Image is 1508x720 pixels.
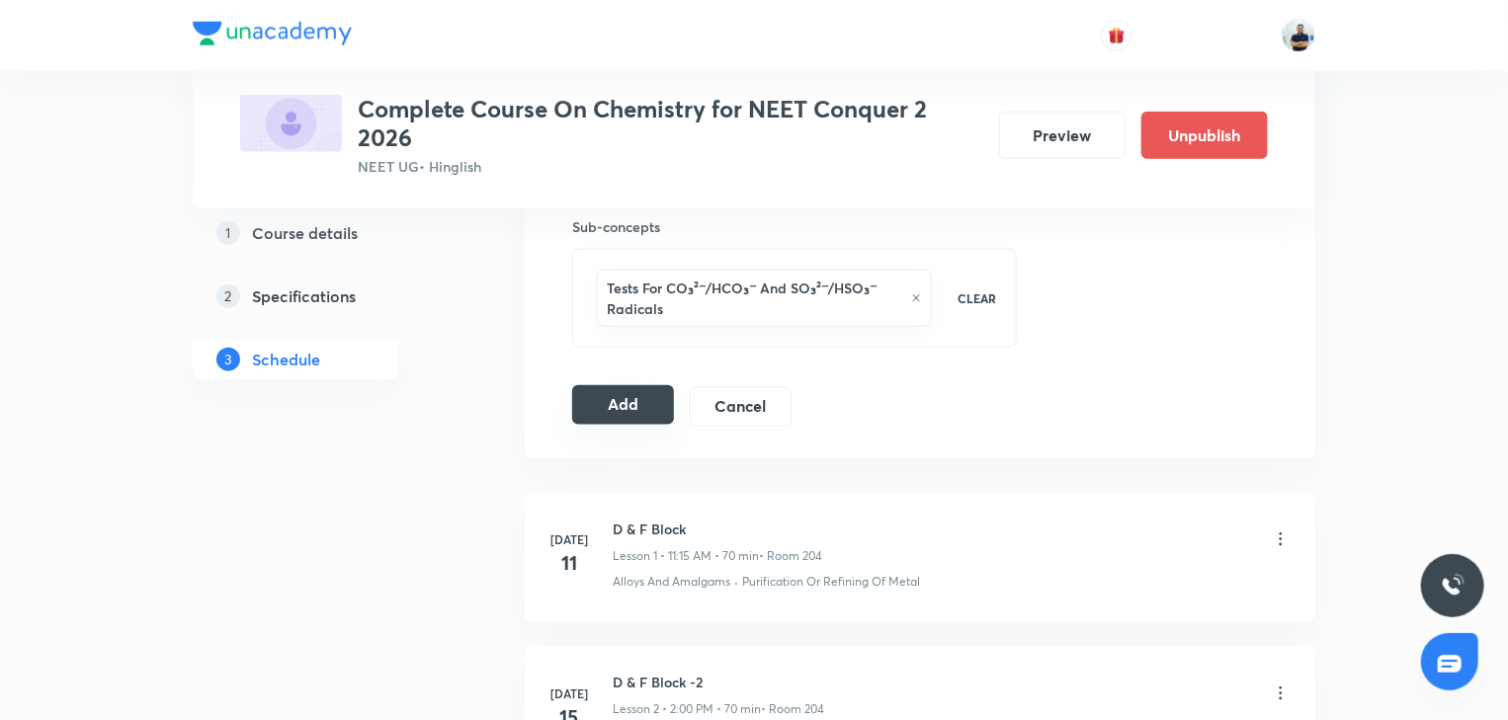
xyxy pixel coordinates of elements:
h6: Sub-concepts [572,216,1017,237]
button: Preview [999,112,1126,159]
h5: Course details [252,220,358,244]
p: • Room 204 [761,700,824,718]
p: CLEAR [958,289,996,307]
p: 1 [216,220,240,244]
p: • Room 204 [759,547,822,565]
h6: D & F Block -2 [613,672,824,692]
h5: Specifications [252,283,356,307]
h6: Tests For CO₃²⁻/HCO₃⁻ And SO₃²⁻/HSO₃⁻ Radicals [607,278,901,319]
button: Add [572,385,674,425]
img: E2E2C245-55F4-42A2-9682-AC656BB9694D_plus.png [240,95,342,152]
div: · [734,573,738,591]
p: 2 [216,283,240,307]
a: 2Specifications [193,276,461,315]
a: 1Course details [193,212,461,252]
p: Lesson 2 • 2:00 PM • 70 min [613,700,761,718]
h3: Complete Course On Chemistry for NEET Conquer 2 2026 [358,95,983,152]
h6: [DATE] [549,684,589,702]
p: Lesson 1 • 11:15 AM • 70 min [613,547,759,565]
button: Cancel [690,387,792,427]
h4: 11 [549,548,589,578]
img: ttu [1441,574,1465,598]
img: Company Logo [193,22,352,45]
h5: Schedule [252,347,320,370]
h6: D & F Block [613,519,822,539]
h6: [DATE] [549,530,589,548]
p: NEET UG • Hinglish [358,156,983,177]
a: Company Logo [193,22,352,50]
p: 3 [216,347,240,370]
p: Purification Or Refining Of Metal [742,573,920,591]
img: avatar [1108,27,1126,44]
p: Alloys And Amalgams [613,573,730,591]
img: URVIK PATEL [1282,19,1315,52]
button: Unpublish [1141,112,1268,159]
button: avatar [1101,20,1132,51]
